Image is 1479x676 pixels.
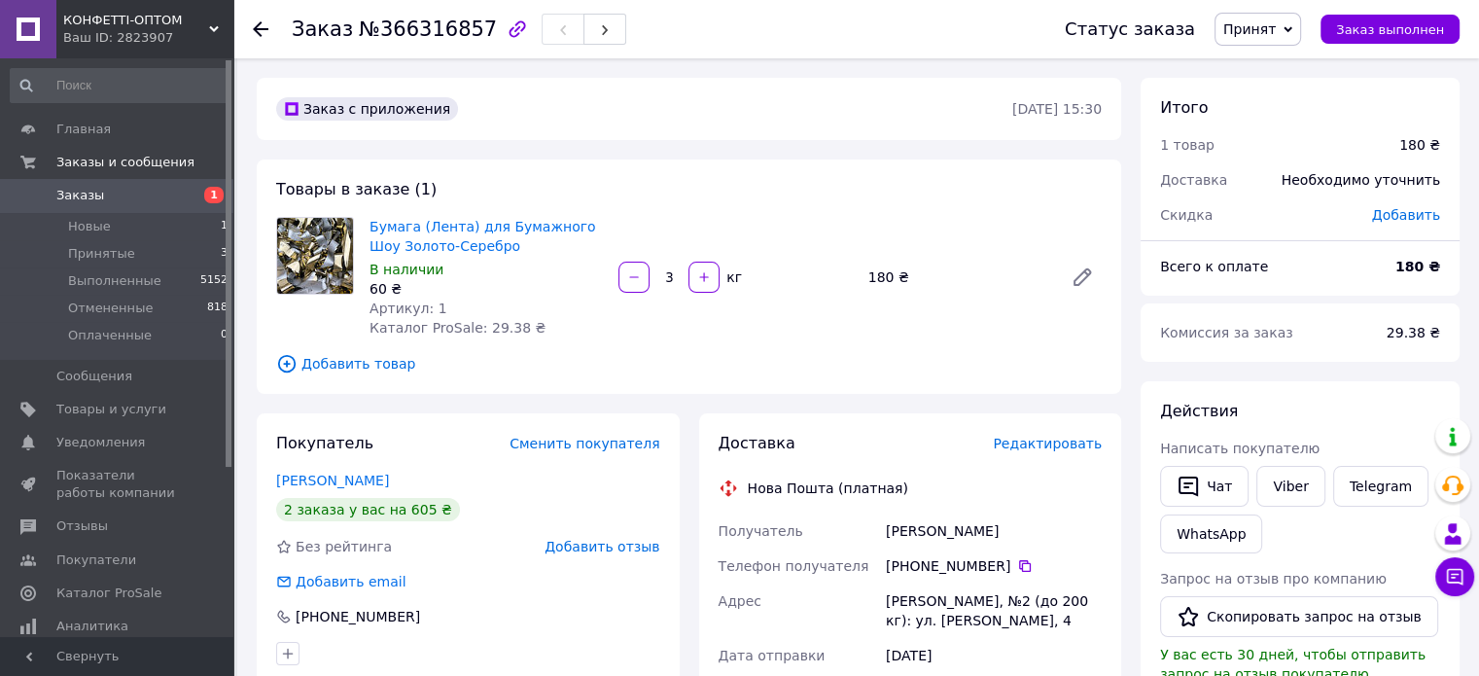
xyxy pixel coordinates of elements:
span: В наличии [370,262,443,277]
span: Каталог ProSale [56,585,161,602]
div: Необходимо уточнить [1270,159,1452,201]
span: 1 товар [1160,137,1215,153]
span: Товары и услуги [56,401,166,418]
span: 5152 [200,272,228,290]
span: Заказы и сообщения [56,154,194,171]
span: Добавить отзыв [545,539,659,554]
span: 29.38 ₴ [1387,325,1440,340]
span: Добавить товар [276,353,1102,374]
a: Бумага (Лента) для Бумажного Шоу Золото-Серебро [370,219,596,254]
span: Артикул: 1 [370,301,446,316]
span: Получатель [719,523,803,539]
span: Редактировать [993,436,1102,451]
div: Статус заказа [1065,19,1195,39]
span: Доставка [719,434,795,452]
span: Уведомления [56,434,145,451]
img: Бумага (Лента) для Бумажного Шоу Золото-Серебро [277,218,353,294]
button: Заказ выполнен [1321,15,1460,44]
div: Ваш ID: 2823907 [63,29,233,47]
button: Скопировать запрос на отзыв [1160,596,1438,637]
b: 180 ₴ [1395,259,1440,274]
span: Дата отправки [719,648,826,663]
div: [PERSON_NAME], №2 (до 200 кг): ул. [PERSON_NAME], 4 [882,584,1106,638]
span: Адрес [719,593,761,609]
span: Телефон получателя [719,558,869,574]
span: 818 [207,300,228,317]
div: кг [722,267,744,287]
div: Добавить email [294,572,408,591]
span: Написать покупателю [1160,441,1320,456]
div: 180 ₴ [861,264,1055,291]
span: Заказы [56,187,104,204]
span: 1 [221,218,228,235]
span: 1 [204,187,224,203]
button: Чат с покупателем [1435,557,1474,596]
span: Доставка [1160,172,1227,188]
span: КОНФЕТТІ-ОПТОМ [63,12,209,29]
span: Товары в заказе (1) [276,180,437,198]
span: Отмененные [68,300,153,317]
div: [PERSON_NAME] [882,514,1106,549]
a: Telegram [1333,466,1428,507]
span: Покупатель [276,434,373,452]
span: Скидка [1160,207,1213,223]
span: Итого [1160,98,1208,117]
div: 2 заказа у вас на 605 ₴ [276,498,460,521]
span: Сменить покупателя [510,436,659,451]
span: Новые [68,218,111,235]
span: Заказ [292,18,353,41]
span: Действия [1160,402,1238,420]
span: Отзывы [56,517,108,535]
span: Аналитика [56,618,128,635]
span: 3 [221,245,228,263]
div: 60 ₴ [370,279,603,299]
span: Заказ выполнен [1336,22,1444,37]
span: Принятые [68,245,135,263]
a: [PERSON_NAME] [276,473,389,488]
span: 0 [221,327,228,344]
span: Сообщения [56,368,132,385]
span: Главная [56,121,111,138]
span: Оплаченные [68,327,152,344]
div: Нова Пошта (платная) [743,479,913,498]
div: [PHONE_NUMBER] [294,607,422,626]
div: Добавить email [274,572,408,591]
span: Без рейтинга [296,539,392,554]
span: Покупатели [56,551,136,569]
span: Запрос на отзыв про компанию [1160,571,1387,587]
a: WhatsApp [1160,515,1262,553]
div: 180 ₴ [1399,135,1440,155]
span: Комиссия за заказ [1160,325,1293,340]
span: Добавить [1372,207,1440,223]
span: Выполненные [68,272,161,290]
span: Принят [1223,21,1276,37]
span: Всего к оплате [1160,259,1268,274]
span: Каталог ProSale: 29.38 ₴ [370,320,546,336]
a: Viber [1256,466,1324,507]
div: Вернуться назад [253,19,268,39]
div: Заказ с приложения [276,97,458,121]
time: [DATE] 15:30 [1012,101,1102,117]
button: Чат [1160,466,1249,507]
span: №366316857 [359,18,497,41]
div: [PHONE_NUMBER] [886,556,1102,576]
div: [DATE] [882,638,1106,673]
a: Редактировать [1063,258,1102,297]
input: Поиск [10,68,229,103]
span: Показатели работы компании [56,467,180,502]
